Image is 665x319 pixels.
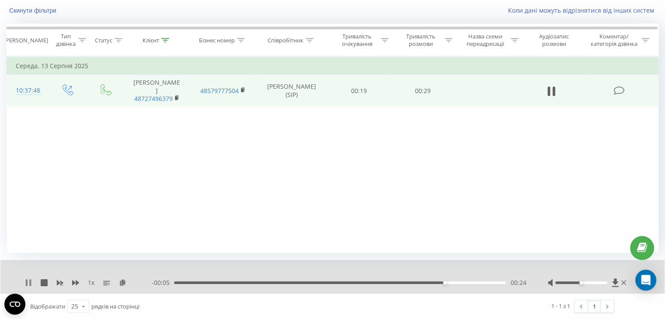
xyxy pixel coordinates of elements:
[4,294,25,315] button: Open CMP widget
[551,302,570,310] div: 1 - 1 з 1
[391,75,454,107] td: 00:29
[508,6,658,14] a: Коли дані можуть відрізнятися вiд інших систем
[399,33,442,48] div: Тривалість розмови
[588,33,639,48] div: Коментар/категорія дзвінка
[579,281,583,284] div: Accessibility label
[16,82,39,99] div: 10:37:48
[199,37,235,44] div: Бізнес номер
[95,37,112,44] div: Статус
[443,281,447,284] div: Accessibility label
[124,75,190,107] td: [PERSON_NAME]
[588,300,601,312] a: 1
[200,87,239,95] a: 48579777504
[256,75,327,107] td: [PERSON_NAME] (SIP)
[134,94,173,103] a: 48727496379
[30,302,65,310] span: Відображати
[510,278,526,287] span: 00:24
[529,33,580,48] div: Аудіозапис розмови
[7,7,61,14] button: Скинути фільтри
[152,278,174,287] span: - 00:05
[335,33,379,48] div: Тривалість очікування
[268,37,303,44] div: Співробітник
[91,302,139,310] span: рядків на сторінці
[143,37,159,44] div: Клієнт
[88,278,94,287] span: 1 x
[71,302,78,311] div: 25
[4,37,48,44] div: [PERSON_NAME]
[635,270,656,291] div: Open Intercom Messenger
[7,57,658,75] td: Середа, 13 Серпня 2025
[463,33,508,48] div: Назва схеми переадресації
[327,75,391,107] td: 00:19
[55,33,76,48] div: Тип дзвінка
